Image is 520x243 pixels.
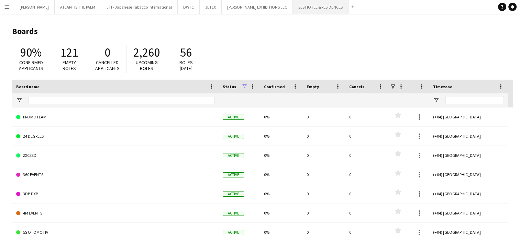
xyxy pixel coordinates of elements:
div: 0% [260,165,302,184]
span: Active [223,153,244,158]
a: 360 EVENTS [16,165,214,184]
div: (+04) [GEOGRAPHIC_DATA] [429,146,508,165]
button: ATLANTIS THE PALM [55,0,101,14]
div: 0 [345,127,388,146]
div: 0 [345,204,388,222]
a: 4M EVENTS [16,204,214,223]
div: 0 [345,223,388,242]
input: Timezone Filter Input [445,96,504,104]
span: Cancels [349,84,364,89]
div: (+04) [GEOGRAPHIC_DATA] [429,184,508,203]
div: 0% [260,223,302,242]
div: (+04) [GEOGRAPHIC_DATA] [429,223,508,242]
span: Confirmed applicants [19,59,43,71]
span: Empty roles [63,59,76,71]
input: Board name Filter Input [29,96,214,104]
span: Active [223,230,244,235]
div: 0% [260,127,302,146]
button: SLS HOTEL & RESIDENCES [293,0,348,14]
span: Board name [16,84,40,89]
div: 0 [345,165,388,184]
span: Cancelled applicants [95,59,120,71]
div: 0 [302,146,345,165]
span: 90% [20,45,42,60]
span: 121 [60,45,78,60]
a: 5S OTOMOTIV [16,223,214,242]
span: Active [223,115,244,120]
span: Active [223,192,244,197]
div: (+04) [GEOGRAPHIC_DATA] [429,165,508,184]
span: 2,260 [133,45,160,60]
button: [PERSON_NAME] [14,0,55,14]
button: Open Filter Menu [16,97,22,103]
span: 56 [180,45,192,60]
div: 0 [345,107,388,126]
button: JETEX [200,0,222,14]
div: 0% [260,107,302,126]
span: Roles [DATE] [179,59,193,71]
span: Confirmed [264,84,285,89]
div: 0% [260,146,302,165]
div: 0 [302,127,345,146]
button: JTI - Japanese Tabacco International [101,0,178,14]
div: (+04) [GEOGRAPHIC_DATA] [429,204,508,222]
div: 0 [302,204,345,222]
span: 0 [104,45,110,60]
div: 0 [302,107,345,126]
div: 0 [302,165,345,184]
button: [PERSON_NAME] EXHIBITIONS LLC [222,0,293,14]
span: Active [223,134,244,139]
a: 2XCEED [16,146,214,165]
span: Active [223,211,244,216]
span: Empty [307,84,319,89]
div: 0 [345,146,388,165]
button: Open Filter Menu [433,97,439,103]
button: DWTC [178,0,200,14]
h1: Boards [12,26,513,36]
a: 24 DEGREES [16,127,214,146]
div: 0 [302,184,345,203]
div: 0% [260,184,302,203]
div: 0 [302,223,345,242]
div: (+04) [GEOGRAPHIC_DATA] [429,127,508,146]
span: Upcoming roles [136,59,158,71]
div: (+04) [GEOGRAPHIC_DATA] [429,107,508,126]
span: Active [223,172,244,177]
div: 0% [260,204,302,222]
a: PROMOTEAM [16,107,214,127]
a: 3DB DXB [16,184,214,204]
span: Timezone [433,84,452,89]
span: Status [223,84,236,89]
div: 0 [345,184,388,203]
